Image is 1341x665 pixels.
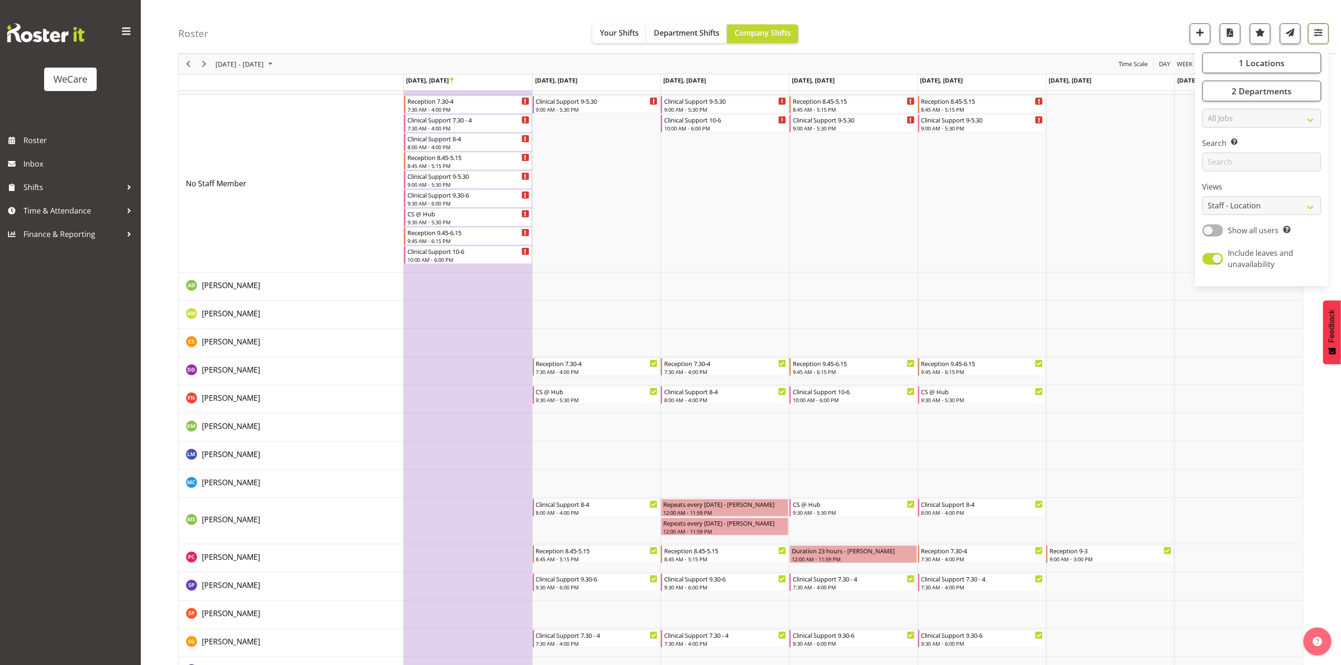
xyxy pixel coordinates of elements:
a: [PERSON_NAME] [202,580,260,591]
span: [DATE], [DATE] [1177,76,1220,84]
div: 7:30 AM - 4:00 PM [921,583,1043,591]
div: 8:00 AM - 4:00 PM [536,509,658,516]
div: 9:00 AM - 5:30 PM [921,124,1043,132]
a: [PERSON_NAME] [202,514,260,525]
div: Firdous Naqvi"s event - CS @ Hub Begin From Friday, October 31, 2025 at 9:30:00 AM GMT+13:00 Ends... [918,386,1046,404]
a: [PERSON_NAME] [202,336,260,347]
div: 7:30 AM - 4:00 PM [536,640,658,647]
div: 8:00 AM - 4:00 PM [921,509,1043,516]
div: 8:45 AM - 5:15 PM [793,106,915,113]
td: Sabnam Pun resource [179,573,404,601]
div: 8:45 AM - 5:15 PM [664,555,786,563]
div: 8:00 AM - 4:00 PM [664,396,786,404]
div: 9:00 AM - 3:00 PM [1050,555,1172,563]
span: Feedback [1328,310,1336,343]
div: Reception 7.30-4 [407,96,529,106]
div: 10:00 AM - 6:00 PM [407,256,529,263]
div: No Staff Member"s event - Reception 7.30-4 Begin From Monday, October 27, 2025 at 7:30:00 AM GMT+... [404,96,532,114]
div: Reception 7.30-4 [536,359,658,368]
div: 9:00 AM - 5:30 PM [793,124,915,132]
td: Sanjita Gurung resource [179,629,404,657]
div: 12:00 AM - 11:59 PM [663,527,786,535]
span: [PERSON_NAME] [202,636,260,647]
span: 1 Locations [1239,57,1285,69]
button: Next [198,58,211,70]
td: Demi Dumitrean resource [179,357,404,385]
span: [DATE], [DATE] [535,76,578,84]
div: Sabnam Pun"s event - Clinical Support 7.30 - 4 Begin From Thursday, October 30, 2025 at 7:30:00 A... [789,573,917,591]
span: [DATE] - [DATE] [215,58,265,70]
div: 9:00 AM - 5:30 PM [664,106,786,113]
a: [PERSON_NAME] [202,364,260,375]
button: Company Shifts [727,24,798,43]
img: help-xxl-2.png [1313,637,1322,646]
div: Clinical Support 9-5.30 [664,96,786,106]
td: Samantha Poultney resource [179,601,404,629]
a: No Staff Member [186,178,246,189]
div: Clinical Support 7.30 - 4 [921,574,1043,583]
div: CS @ Hub [793,499,915,509]
div: Firdous Naqvi"s event - Clinical Support 8-4 Begin From Wednesday, October 29, 2025 at 8:00:00 AM... [661,386,789,404]
div: Reception 9.45-6.15 [921,359,1043,368]
div: Clinical Support 10-6 [664,115,786,124]
div: Clinical Support 9-5.30 [793,115,915,124]
a: [PERSON_NAME] [202,636,260,647]
td: Mary Childs resource [179,470,404,498]
span: [DATE], [DATE] [792,76,835,84]
div: No Staff Member"s event - Clinical Support 9.30-6 Begin From Monday, October 27, 2025 at 9:30:00 ... [404,190,532,207]
div: Clinical Support 9-5.30 [536,96,658,106]
div: No Staff Member"s event - Clinical Support 7.30 - 4 Begin From Monday, October 27, 2025 at 7:30:0... [404,115,532,132]
div: No Staff Member"s event - Clinical Support 10-6 Begin From Wednesday, October 29, 2025 at 10:00:0... [661,115,789,132]
button: Time Scale [1117,58,1149,70]
span: Finance & Reporting [23,227,122,241]
div: Repeats every [DATE] - [PERSON_NAME] [663,499,786,509]
td: Catherine Stewart resource [179,329,404,357]
a: [PERSON_NAME] [202,608,260,619]
div: No Staff Member"s event - Reception 8.45-5.15 Begin From Thursday, October 30, 2025 at 8:45:00 AM... [789,96,917,114]
div: 8:45 AM - 5:15 PM [536,555,658,563]
div: 9:00 AM - 5:30 PM [536,106,658,113]
div: Clinical Support 8-4 [536,499,658,509]
span: Time Scale [1118,58,1149,70]
div: 9:45 AM - 6:15 PM [407,237,529,245]
div: No Staff Member"s event - Clinical Support 9-5.30 Begin From Tuesday, October 28, 2025 at 9:00:00... [533,96,660,114]
div: Clinical Support 7.30 - 4 [793,574,915,583]
div: No Staff Member"s event - Clinical Support 9-5.30 Begin From Wednesday, October 29, 2025 at 9:00:... [661,96,789,114]
span: [PERSON_NAME] [202,477,260,488]
span: [PERSON_NAME] [202,552,260,562]
a: [PERSON_NAME] [202,392,260,404]
div: 7:30 AM - 4:00 PM [407,124,529,132]
button: 1 Locations [1203,53,1321,73]
div: 7:30 AM - 4:00 PM [407,106,529,113]
div: Repeats every [DATE] - [PERSON_NAME] [663,518,786,527]
td: Kishendri Moodley resource [179,413,404,442]
div: No Staff Member"s event - Reception 9.45-6.15 Begin From Monday, October 27, 2025 at 9:45:00 AM G... [404,227,532,245]
div: Clinical Support 8-4 [921,499,1043,509]
span: Day [1158,58,1171,70]
span: [DATE], [DATE] [406,76,453,84]
span: Show all users [1228,225,1279,236]
div: No Staff Member"s event - Reception 8.45-5.15 Begin From Monday, October 27, 2025 at 8:45:00 AM G... [404,152,532,170]
div: Demi Dumitrean"s event - Reception 7.30-4 Begin From Wednesday, October 29, 2025 at 7:30:00 AM GM... [661,358,789,376]
div: Clinical Support 10-6 [793,387,915,396]
div: Clinical Support 7.30 - 4 [664,630,786,640]
div: 12:00 AM - 11:59 PM [792,555,915,563]
a: [PERSON_NAME] [202,420,260,432]
div: Mehreen Sardar"s event - Clinical Support 8-4 Begin From Tuesday, October 28, 2025 at 8:00:00 AM ... [533,499,660,517]
div: Reception 8.45-5.15 [407,153,529,162]
span: [PERSON_NAME] [202,308,260,319]
div: Duration 23 hours - [PERSON_NAME] [792,546,915,555]
div: Sabnam Pun"s event - Clinical Support 9.30-6 Begin From Tuesday, October 28, 2025 at 9:30:00 AM G... [533,573,660,591]
div: Reception 8.45-5.15 [921,96,1043,106]
div: No Staff Member"s event - Clinical Support 9-5.30 Begin From Monday, October 27, 2025 at 9:00:00 ... [404,171,532,189]
div: 9:45 AM - 6:15 PM [921,368,1043,375]
a: [PERSON_NAME] [202,551,260,563]
div: CS @ Hub [407,209,529,218]
div: CS @ Hub [536,387,658,396]
div: Penny Clyne-Moffat"s event - Reception 8.45-5.15 Begin From Tuesday, October 28, 2025 at 8:45:00 ... [533,545,660,563]
div: Clinical Support 9.30-6 [793,630,915,640]
div: 9:30 AM - 6:00 PM [664,583,786,591]
label: Views [1203,181,1321,192]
